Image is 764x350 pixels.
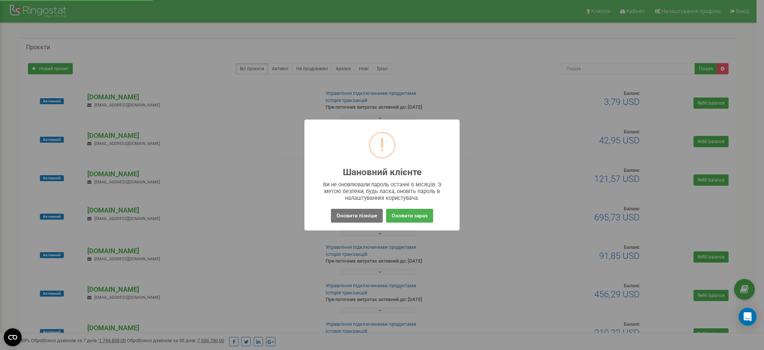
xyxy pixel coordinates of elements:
div: Ви не оновлювали пароль останні 6 місяців. З метою безпеки, будь ласка, оновіть пароль в налаштув... [319,181,445,201]
div: ! [380,133,385,157]
div: Open Intercom Messenger [739,308,757,326]
button: Оновити пізніше [331,209,383,223]
h2: Шановний клієнте [343,167,422,177]
button: Open CMP widget [4,328,22,346]
button: Оновити зараз [386,209,433,223]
